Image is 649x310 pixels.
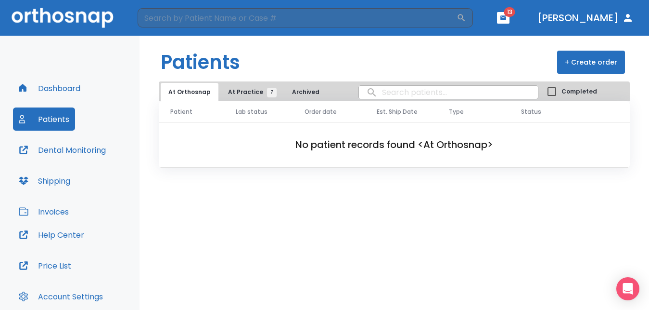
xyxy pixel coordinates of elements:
h2: No patient records found <At Orthosnap> [174,137,614,152]
button: At Orthosnap [161,83,218,101]
input: search [359,83,538,102]
button: Help Center [13,223,90,246]
span: Completed [561,87,597,96]
span: Type [449,108,464,116]
h1: Patients [161,48,240,77]
button: Dashboard [13,77,86,100]
span: At Practice [228,88,272,96]
span: Patient [170,108,192,116]
button: Archived [281,83,330,101]
img: Orthosnap [12,8,114,27]
button: Account Settings [13,285,109,308]
span: 13 [504,7,515,17]
span: Lab status [236,108,267,116]
div: tabs [161,83,331,101]
span: Order date [305,108,337,116]
button: Price List [13,254,77,277]
button: Patients [13,108,75,131]
button: Dental Monitoring [13,138,112,162]
span: Status [521,108,541,116]
input: Search by Patient Name or Case # [138,8,457,27]
span: 7 [267,88,277,97]
button: + Create order [557,51,625,74]
button: Invoices [13,200,75,223]
button: [PERSON_NAME] [534,9,637,27]
div: Open Intercom Messenger [616,277,639,300]
button: Shipping [13,169,76,192]
span: Est. Ship Date [377,108,418,116]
